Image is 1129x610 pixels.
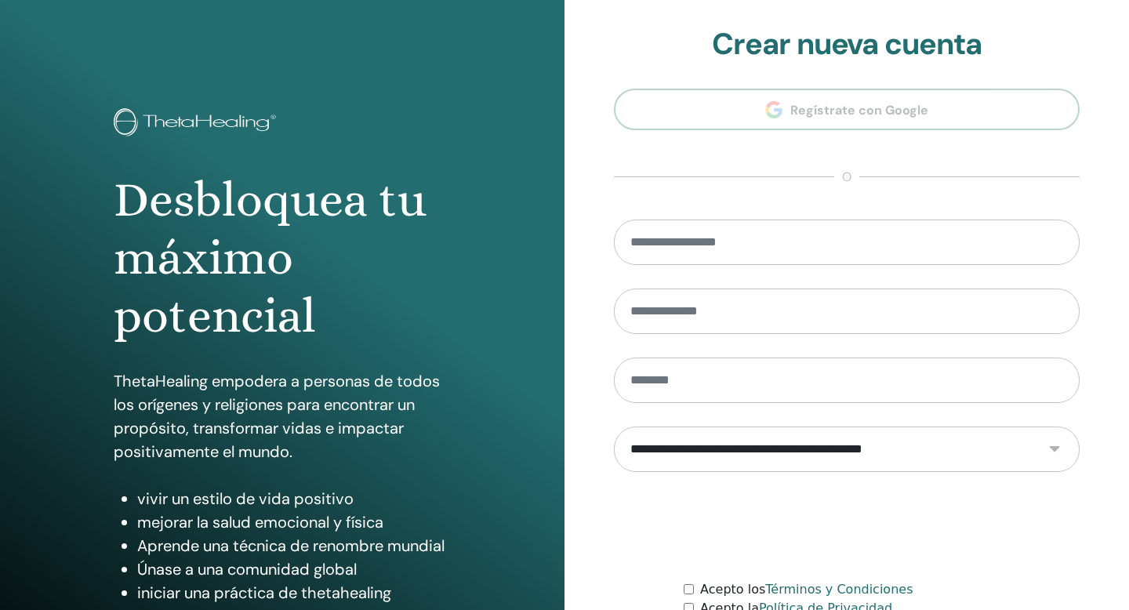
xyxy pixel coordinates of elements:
font: Únase a una comunidad global [137,559,357,579]
font: vivir un estilo de vida positivo [137,488,354,509]
font: Aprende una técnica de renombre mundial [137,536,445,556]
font: Acepto los [700,582,765,597]
font: Crear nueva cuenta [712,24,982,64]
iframe: reCAPTCHA [728,496,966,557]
font: Desbloquea tu máximo potencial [114,172,427,344]
font: mejorar la salud emocional y física [137,512,383,532]
font: o [842,169,851,185]
font: ThetaHealing empodera a personas de todos los orígenes y religiones para encontrar un propósito, ... [114,371,440,462]
a: Términos y Condiciones [765,582,913,597]
font: iniciar una práctica de thetahealing [137,583,391,603]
